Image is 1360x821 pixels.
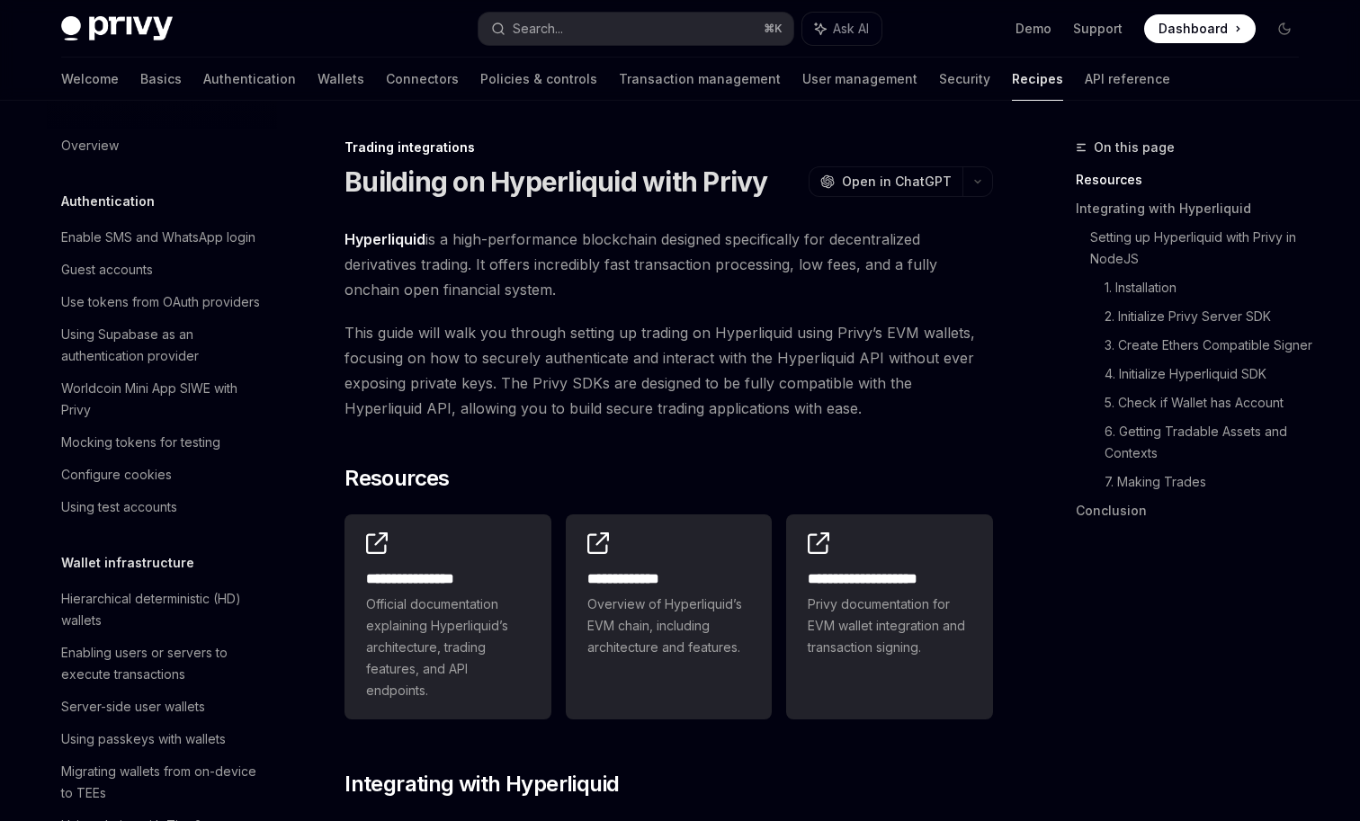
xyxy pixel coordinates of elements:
a: Demo [1016,20,1051,38]
button: Ask AI [802,13,881,45]
a: Resources [1076,165,1313,194]
a: Conclusion [1076,496,1313,525]
a: 7. Making Trades [1105,468,1313,496]
a: Overview [47,129,277,162]
a: Enable SMS and WhatsApp login [47,221,277,254]
a: 5. Check if Wallet has Account [1105,388,1313,417]
a: 2. Initialize Privy Server SDK [1105,302,1313,331]
a: Integrating with Hyperliquid [1076,194,1313,223]
button: Toggle dark mode [1270,14,1299,43]
div: Migrating wallets from on-device to TEEs [61,761,266,804]
a: Using Supabase as an authentication provider [47,318,277,372]
img: dark logo [61,16,173,41]
a: Transaction management [619,58,781,101]
h5: Wallet infrastructure [61,552,194,574]
span: This guide will walk you through setting up trading on Hyperliquid using Privy’s EVM wallets, foc... [344,320,993,421]
a: Mocking tokens for testing [47,426,277,459]
div: Hierarchical deterministic (HD) wallets [61,588,266,631]
a: Policies & controls [480,58,597,101]
a: Setting up Hyperliquid with Privy in NodeJS [1090,223,1313,273]
a: Use tokens from OAuth providers [47,286,277,318]
div: Enable SMS and WhatsApp login [61,227,255,248]
a: Using passkeys with wallets [47,723,277,755]
span: Resources [344,464,450,493]
a: Guest accounts [47,254,277,286]
button: Search...⌘K [479,13,793,45]
a: Basics [140,58,182,101]
a: **** **** **** *Official documentation explaining Hyperliquid’s architecture, trading features, a... [344,514,551,719]
a: Worldcoin Mini App SIWE with Privy [47,372,277,426]
div: Using test accounts [61,496,177,518]
span: ⌘ K [764,22,783,36]
span: On this page [1094,137,1175,158]
div: Using Supabase as an authentication provider [61,324,266,367]
div: Enabling users or servers to execute transactions [61,642,266,685]
a: Security [939,58,990,101]
a: Server-side user wallets [47,691,277,723]
div: Using passkeys with wallets [61,728,226,750]
span: Ask AI [833,20,869,38]
a: API reference [1085,58,1170,101]
div: Overview [61,135,119,156]
a: **** **** **** *****Privy documentation for EVM wallet integration and transaction signing. [786,514,993,719]
a: Authentication [203,58,296,101]
a: Welcome [61,58,119,101]
span: is a high-performance blockchain designed specifically for decentralized derivatives trading. It ... [344,227,993,302]
div: Search... [513,18,563,40]
a: Enabling users or servers to execute transactions [47,637,277,691]
div: Worldcoin Mini App SIWE with Privy [61,378,266,421]
a: **** **** ***Overview of Hyperliquid’s EVM chain, including architecture and features. [566,514,773,719]
h5: Authentication [61,191,155,212]
span: Overview of Hyperliquid’s EVM chain, including architecture and features. [587,593,751,658]
div: Guest accounts [61,259,153,281]
a: Recipes [1012,58,1063,101]
a: Migrating wallets from on-device to TEEs [47,755,277,809]
a: User management [802,58,917,101]
span: Dashboard [1159,20,1228,38]
a: Configure cookies [47,459,277,491]
span: Privy documentation for EVM wallet integration and transaction signing. [808,593,971,658]
button: Open in ChatGPT [809,166,962,197]
span: Official documentation explaining Hyperliquid’s architecture, trading features, and API endpoints. [366,593,530,701]
a: 4. Initialize Hyperliquid SDK [1105,360,1313,388]
a: Using test accounts [47,491,277,523]
a: 6. Getting Tradable Assets and Contexts [1105,417,1313,468]
a: Dashboard [1144,14,1256,43]
div: Mocking tokens for testing [61,432,220,453]
a: 3. Create Ethers Compatible Signer [1105,331,1313,360]
div: Use tokens from OAuth providers [61,291,260,313]
a: Hyperliquid [344,230,425,249]
a: Hierarchical deterministic (HD) wallets [47,583,277,637]
span: Open in ChatGPT [842,173,952,191]
div: Configure cookies [61,464,172,486]
a: Wallets [318,58,364,101]
span: Integrating with Hyperliquid [344,770,619,799]
h1: Building on Hyperliquid with Privy [344,165,768,198]
a: Connectors [386,58,459,101]
div: Server-side user wallets [61,696,205,718]
a: Support [1073,20,1123,38]
a: 1. Installation [1105,273,1313,302]
div: Trading integrations [344,138,993,156]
